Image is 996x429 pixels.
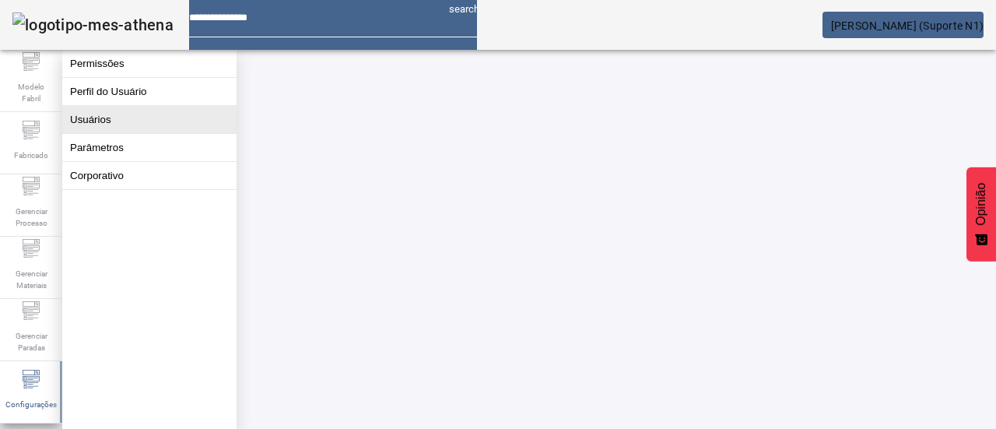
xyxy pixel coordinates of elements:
[16,207,47,227] font: Gerenciar Processo
[62,78,237,105] button: Perfil do Usuário
[18,83,44,103] font: Modelo Fabril
[16,332,47,352] font: Gerenciar Paradas
[14,151,48,160] font: Fabricado
[831,19,984,32] font: [PERSON_NAME] (Suporte N1)
[62,134,237,161] button: Parâmetros
[16,269,47,290] font: Gerenciar Materiais
[966,167,996,262] button: Feedback - Mostrar pesquisa
[70,114,111,125] font: Usuários
[62,162,237,189] button: Corporativo
[70,86,147,97] font: Perfil do Usuário
[974,183,987,226] font: Opinião
[70,58,124,69] font: Permissões
[70,142,124,153] font: Parâmetros
[70,170,124,181] font: Corporativo
[62,106,237,133] button: Usuários
[62,50,237,77] button: Permissões
[5,400,57,409] font: Configurações
[12,12,174,37] img: logotipo-mes-athena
